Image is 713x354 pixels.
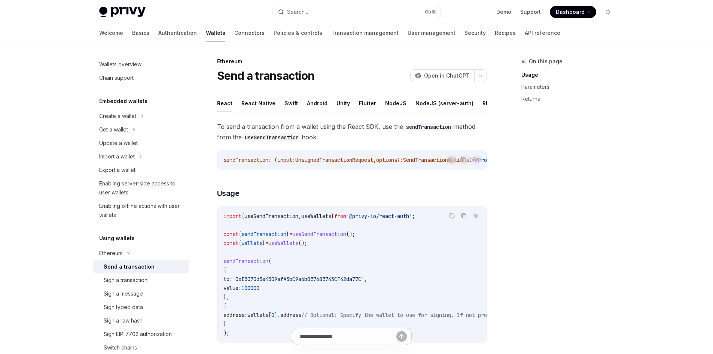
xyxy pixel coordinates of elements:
span: { [238,231,241,237]
span: ( [268,258,271,264]
a: Parameters [521,81,620,93]
a: Sign a message [93,287,189,300]
span: : ( [268,157,277,163]
span: } [331,213,334,220]
span: (); [298,240,307,246]
a: Sign typed data [93,300,189,314]
span: 100000 [241,285,259,291]
div: Import a wallet [99,152,135,161]
a: Dashboard [550,6,596,18]
h1: Send a transaction [217,69,315,82]
div: Ethereum [99,249,122,258]
div: Send a transaction [104,262,155,271]
span: : [292,157,295,163]
button: Copy the contents from the code block [459,155,469,164]
button: Send message [396,331,407,342]
button: Copy the contents from the code block [459,211,469,221]
span: ?: [397,157,403,163]
span: useWallets [268,240,298,246]
span: { [223,267,226,273]
button: Report incorrect code [447,211,457,221]
a: Authentication [158,24,197,42]
span: UnsignedTransactionRequest [295,157,373,163]
button: Android [307,94,327,112]
div: Switch chains [104,343,137,352]
span: Dashboard [556,8,585,16]
span: value: [223,285,241,291]
a: Sign EIP-7702 authorization [93,327,189,341]
div: Search... [287,7,308,16]
button: Swift [284,94,298,112]
span: useSendTransaction [292,231,346,237]
div: Ethereum [217,58,487,65]
span: 0 [271,312,274,318]
div: Wallets overview [99,60,141,69]
button: Open in ChatGPT [410,69,474,82]
a: Transaction management [331,24,399,42]
a: API reference [525,24,560,42]
button: NodeJS [385,94,406,112]
a: Connectors [234,24,265,42]
code: sendTransaction [403,123,454,131]
h5: Embedded wallets [99,97,147,106]
span: '@privy-io/react-auth' [346,213,412,220]
span: import [223,213,241,220]
a: Returns [521,93,620,105]
div: Sign a raw hash [104,316,143,325]
a: Recipes [495,24,516,42]
a: Enabling server-side access to user wallets [93,177,189,199]
button: Search...CtrlK [273,5,441,19]
span: wallets [241,240,262,246]
a: Sign a transaction [93,273,189,287]
a: Demo [496,8,511,16]
span: const [223,240,238,246]
button: React Native [241,94,275,112]
span: address [280,312,301,318]
span: '0xE3070d3e4309afA3bC9a6b057685743CF42da77C' [232,276,364,282]
button: Report incorrect code [447,155,457,164]
button: React [217,94,232,112]
span: Ctrl K [425,9,436,15]
a: Wallets [206,24,225,42]
span: useWallets [301,213,331,220]
span: } [286,231,289,237]
span: options [376,157,397,163]
span: { [241,213,244,220]
div: Chain support [99,73,134,82]
div: Sign typed data [104,303,143,312]
a: Chain support [93,71,189,85]
a: Sign a raw hash [93,314,189,327]
a: User management [408,24,455,42]
span: wallets [247,312,268,318]
div: Sign EIP-7702 authorization [104,330,172,339]
span: to: [223,276,232,282]
span: // Optional: Specify the wallet to use for signing. If not provided, the first wallet will be used. [301,312,598,318]
span: sendTransaction [241,231,286,237]
div: Get a wallet [99,125,128,134]
div: Enabling offline actions with user wallets [99,202,185,220]
button: NodeJS (server-auth) [415,94,473,112]
span: , [364,276,367,282]
div: Sign a transaction [104,276,147,285]
span: } [262,240,265,246]
span: { [238,240,241,246]
button: Toggle dark mode [602,6,614,18]
span: Usage [217,188,240,199]
span: from [334,213,346,220]
span: ) [469,157,472,163]
a: Usage [521,69,620,81]
span: } [223,321,226,327]
a: Enabling offline actions with user wallets [93,199,189,222]
button: Unity [336,94,350,112]
a: Wallets overview [93,58,189,71]
a: Welcome [99,24,123,42]
div: Export a wallet [99,166,135,175]
span: , [298,213,301,220]
button: Ask AI [471,211,481,221]
span: const [223,231,238,237]
span: ; [412,213,415,220]
a: Export a wallet [93,163,189,177]
span: input [277,157,292,163]
div: Sign a message [104,289,143,298]
a: Support [520,8,541,16]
